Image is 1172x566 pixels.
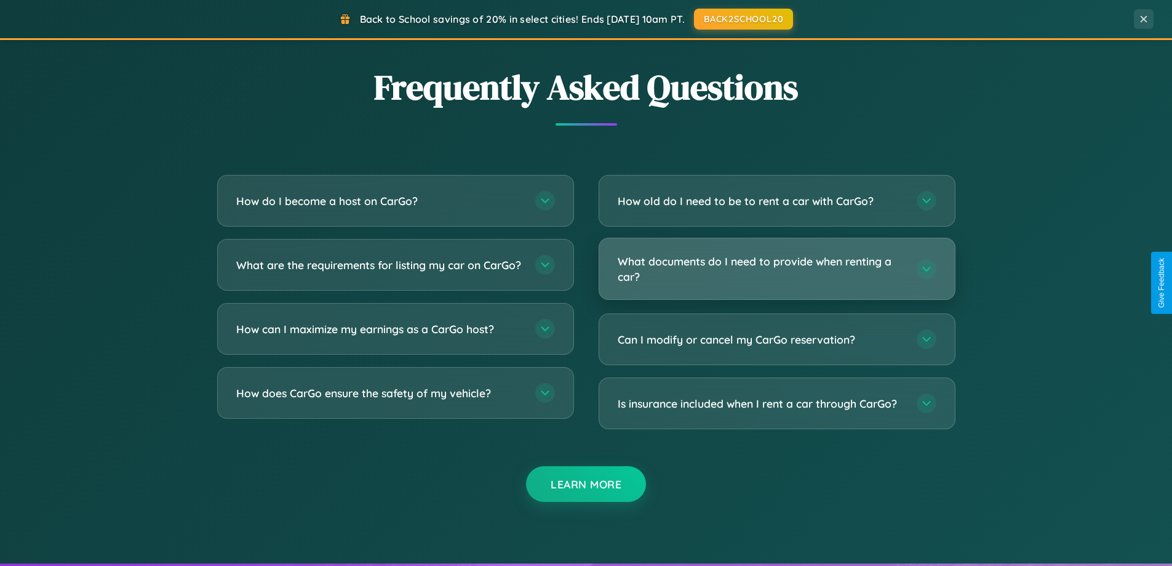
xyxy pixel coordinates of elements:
[1157,258,1166,308] div: Give Feedback
[618,332,904,347] h3: Can I modify or cancel my CarGo reservation?
[694,9,793,30] button: BACK2SCHOOL20
[618,254,904,284] h3: What documents do I need to provide when renting a car?
[236,321,523,337] h3: How can I maximize my earnings as a CarGo host?
[236,193,523,209] h3: How do I become a host on CarGo?
[526,466,646,502] button: Learn More
[360,13,685,25] span: Back to School savings of 20% in select cities! Ends [DATE] 10am PT.
[217,63,955,111] h2: Frequently Asked Questions
[236,386,523,401] h3: How does CarGo ensure the safety of my vehicle?
[618,193,904,209] h3: How old do I need to be to rent a car with CarGo?
[236,257,523,273] h3: What are the requirements for listing my car on CarGo?
[618,396,904,411] h3: Is insurance included when I rent a car through CarGo?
